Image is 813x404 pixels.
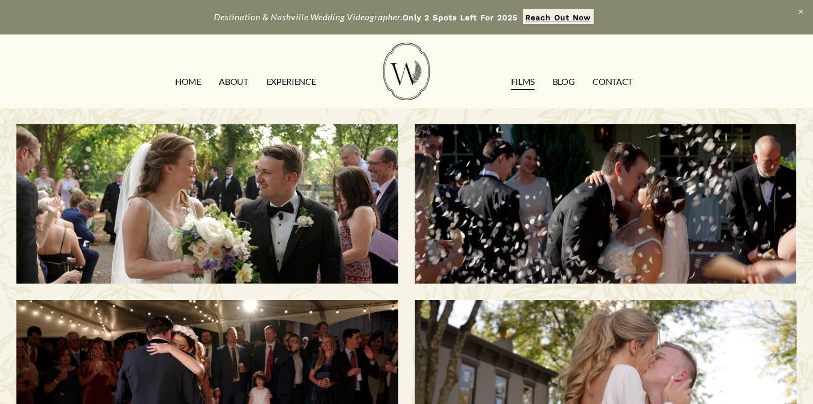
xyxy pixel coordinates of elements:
[16,124,398,284] a: Morgan & Tommy | Nashville, TN
[175,73,201,90] a: HOME
[266,73,316,90] a: EXPERIENCE
[383,43,430,100] img: Wild Fern Weddings
[219,73,248,90] a: ABOUT
[593,73,632,90] a: CONTACT
[523,9,594,24] a: Reach Out Now
[415,124,797,284] a: Savannah & Tommy | Nashville, TN
[525,13,591,22] strong: Reach Out Now
[553,73,575,90] a: Blog
[511,73,535,90] a: FILMS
